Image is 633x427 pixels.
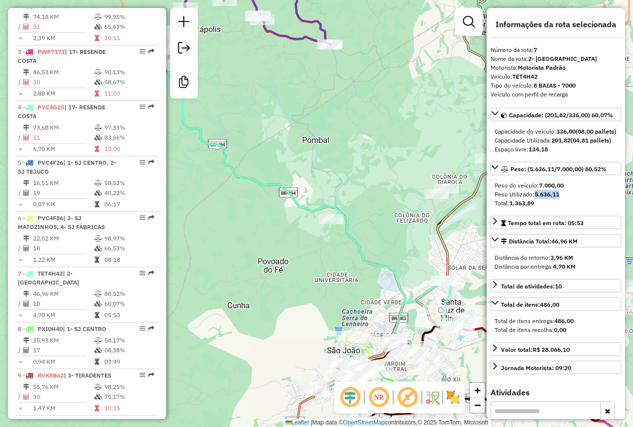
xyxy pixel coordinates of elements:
[509,111,613,119] span: Capacidade: (201,82/336,00) 60,07%
[495,317,617,326] div: Total de itens entrega:
[445,389,461,405] img: Exibir/Ocultar setores
[339,373,364,382] div: Atividade não roteirizada - REPUBLICA DOS CONES
[104,33,154,43] td: 10:11
[491,361,621,374] a: Jornada Motorista: 09:20
[104,89,154,98] td: 11:03
[413,404,438,414] div: Atividade não roteirizada - SUPERMERCADO ESKYNAO
[18,310,23,320] td: =
[18,372,111,379] span: 9 -
[285,419,309,426] a: Leaflet
[529,145,548,153] strong: 134,18
[18,103,105,120] span: 4 -
[33,392,94,402] td: 38
[18,77,23,87] td: /
[23,125,29,131] i: Distância Total
[512,73,538,80] strong: TET4H42
[283,419,491,427] div: Map data © contributors,© 2025 TomTom, Microsoft
[33,234,94,243] td: 22,02 KM
[139,215,145,221] em: Opções
[495,253,617,262] div: Distância do retorno:
[23,79,29,85] i: Total de Atividades
[491,234,621,247] a: Distância Total:46,96 KM
[491,162,621,175] a: Peso: (5.636,11/7.000,00) 80,52%
[33,299,94,309] td: 10
[474,399,481,411] span: −
[94,405,99,411] i: Tempo total em rota
[41,418,67,426] span: PVH2E14
[94,291,102,297] i: % de utilização do peso
[148,48,154,54] em: Rota exportada
[474,384,481,396] span: +
[139,48,145,54] em: Opções
[94,312,99,318] i: Tempo total em rota
[104,123,154,133] td: 97,33%
[338,385,362,409] span: Ocultar deslocamento
[555,283,562,290] strong: 10
[104,345,154,355] td: 08,38%
[104,77,154,87] td: 58,67%
[23,180,29,186] i: Distância Total
[18,403,23,413] td: =
[38,214,63,222] span: PVC4F86
[470,398,485,413] a: Zoom out
[495,182,564,189] span: Peso do veículo:
[94,180,102,186] i: % de utilização do peso
[509,199,534,207] strong: 1.363,89
[139,270,145,276] em: Opções
[18,89,23,98] td: =
[495,136,617,145] div: Capacidade Utilizada:
[94,347,102,353] i: % de utilização da cubagem
[33,255,94,265] td: 1,22 KM
[495,326,617,334] div: Total de itens recolha:
[94,69,102,75] i: % de utilização do peso
[174,72,194,95] a: Criar modelo
[174,12,194,34] a: Nova sessão e pesquisa
[491,279,621,292] a: Total de atividades:10
[470,383,485,398] a: Zoom in
[104,382,154,392] td: 98,25%
[540,301,559,308] strong: 486,00
[33,89,94,98] td: 2,88 KM
[18,243,23,253] td: /
[534,82,576,89] strong: 8 BAIAS - 7000
[491,72,621,81] div: Veículo:
[510,165,607,173] span: Peso: (5.636,11/7.000,00) 80,52%
[94,359,99,365] i: Tempo total em rota
[18,188,23,198] td: /
[33,199,94,209] td: 0,87 KM
[38,159,63,166] span: PVC4F26
[491,249,621,275] div: Distância Total:46,96 KM
[518,64,566,71] strong: Motorista Padrão
[556,128,576,135] strong: 336,00
[33,33,94,43] td: 2,39 KM
[491,123,621,158] div: Capacidade: (201,82/336,00) 60,07%
[534,46,537,53] strong: 7
[508,219,584,227] span: Tempo total em rota: 05:53
[104,188,154,198] td: 40,22%
[18,357,23,367] td: =
[94,91,99,96] i: Tempo total em rota
[139,104,145,110] em: Opções
[33,123,94,133] td: 73,68 KM
[491,216,621,229] a: Tempo total em rota: 05:53
[23,384,29,390] i: Distância Total
[23,291,29,297] i: Distância Total
[18,133,23,142] td: /
[33,77,94,87] td: 30
[38,372,64,379] span: RVK8B62
[18,48,106,64] span: 3 -
[411,404,436,414] div: Atividade não roteirizada - SUPERMERCADO ESKYNAO
[63,325,106,332] span: | 1- SJ CENTRO
[33,178,94,188] td: 16,51 KM
[94,190,102,196] i: % de utilização da cubagem
[23,24,29,30] i: Total de Atividades
[64,372,111,379] span: | 3- TIRADENTES
[23,236,29,241] i: Distância Total
[350,365,375,375] div: Atividade não roteirizada - LOURES E TOSI LTDA
[33,133,94,142] td: 11
[67,418,111,426] span: | 1- SJ CENTRO
[576,128,616,135] strong: (08,00 pallets)
[491,46,621,54] div: Número da rota:
[23,69,29,75] i: Distância Total
[94,236,102,241] i: % de utilização do peso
